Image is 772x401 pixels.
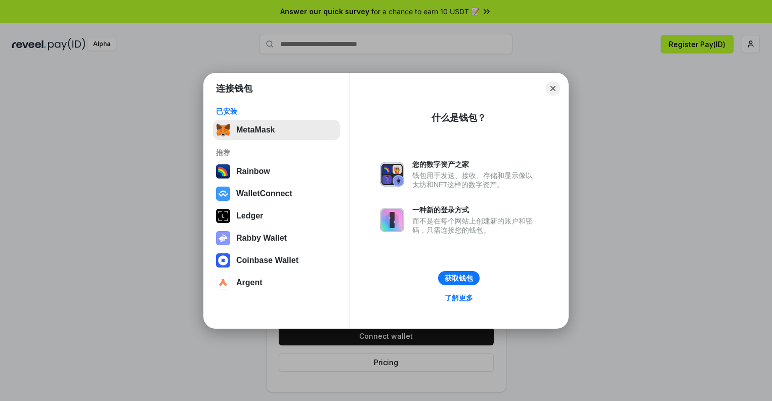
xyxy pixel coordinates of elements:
button: Coinbase Wallet [213,250,340,271]
button: Close [546,81,560,96]
div: 推荐 [216,148,337,157]
div: 获取钱包 [445,274,473,283]
button: 获取钱包 [438,271,480,285]
div: MetaMask [236,125,275,135]
img: svg+xml,%3Csvg%20xmlns%3D%22http%3A%2F%2Fwww.w3.org%2F2000%2Fsvg%22%20fill%3D%22none%22%20viewBox... [216,231,230,245]
div: 钱包用于发送、接收、存储和显示像以太坊和NFT这样的数字资产。 [412,171,538,189]
button: Rabby Wallet [213,228,340,248]
button: WalletConnect [213,184,340,204]
div: 而不是在每个网站上创建新的账户和密码，只需连接您的钱包。 [412,216,538,235]
div: Rainbow [236,167,270,176]
img: svg+xml,%3Csvg%20xmlns%3D%22http%3A%2F%2Fwww.w3.org%2F2000%2Fsvg%22%20fill%3D%22none%22%20viewBox... [380,162,404,187]
img: svg+xml,%3Csvg%20width%3D%2228%22%20height%3D%2228%22%20viewBox%3D%220%200%2028%2028%22%20fill%3D... [216,276,230,290]
div: Coinbase Wallet [236,256,298,265]
button: Argent [213,273,340,293]
div: 已安装 [216,107,337,116]
img: svg+xml,%3Csvg%20fill%3D%22none%22%20height%3D%2233%22%20viewBox%3D%220%200%2035%2033%22%20width%... [216,123,230,137]
img: svg+xml,%3Csvg%20width%3D%2228%22%20height%3D%2228%22%20viewBox%3D%220%200%2028%2028%22%20fill%3D... [216,253,230,268]
div: 您的数字资产之家 [412,160,538,169]
img: svg+xml,%3Csvg%20xmlns%3D%22http%3A%2F%2Fwww.w3.org%2F2000%2Fsvg%22%20fill%3D%22none%22%20viewBox... [380,208,404,232]
img: svg+xml,%3Csvg%20xmlns%3D%22http%3A%2F%2Fwww.w3.org%2F2000%2Fsvg%22%20width%3D%2228%22%20height%3... [216,209,230,223]
a: 了解更多 [439,291,479,304]
div: 一种新的登录方式 [412,205,538,214]
button: Rainbow [213,161,340,182]
button: Ledger [213,206,340,226]
div: WalletConnect [236,189,292,198]
img: svg+xml,%3Csvg%20width%3D%22120%22%20height%3D%22120%22%20viewBox%3D%220%200%20120%20120%22%20fil... [216,164,230,179]
h1: 连接钱包 [216,82,252,95]
button: MetaMask [213,120,340,140]
div: 了解更多 [445,293,473,302]
div: Argent [236,278,263,287]
img: svg+xml,%3Csvg%20width%3D%2228%22%20height%3D%2228%22%20viewBox%3D%220%200%2028%2028%22%20fill%3D... [216,187,230,201]
div: Rabby Wallet [236,234,287,243]
div: 什么是钱包？ [432,112,486,124]
div: Ledger [236,211,263,220]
